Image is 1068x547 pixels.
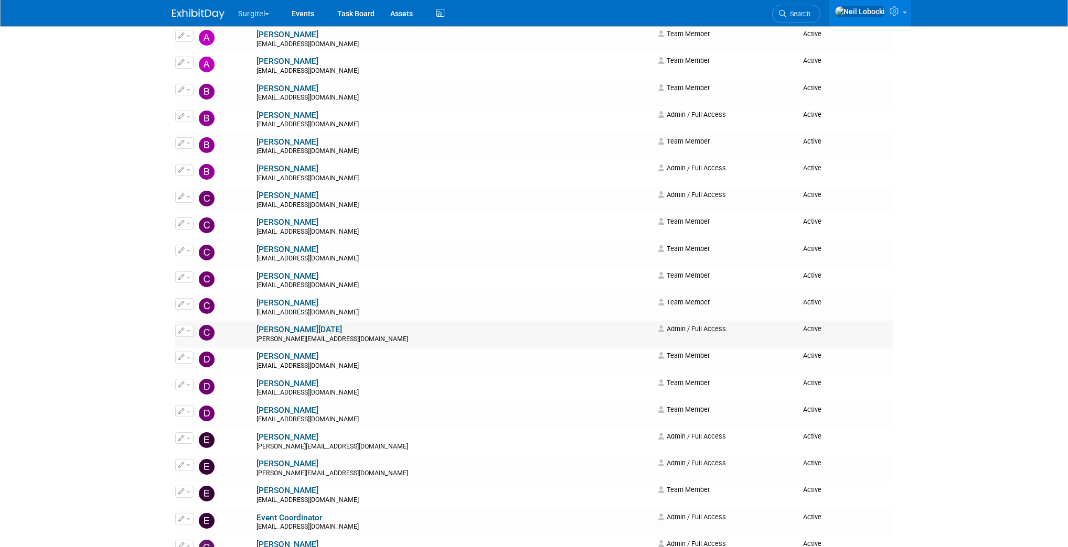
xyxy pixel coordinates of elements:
img: Antoinette DePetro [199,30,215,46]
span: Active [803,84,821,92]
span: Active [803,30,821,38]
span: Active [803,486,821,494]
div: [EMAIL_ADDRESS][DOMAIN_NAME] [257,389,652,397]
a: [PERSON_NAME] [257,245,318,254]
span: Team Member [658,84,710,92]
div: [EMAIL_ADDRESS][DOMAIN_NAME] [257,309,652,317]
span: Team Member [658,486,710,494]
div: [PERSON_NAME][EMAIL_ADDRESS][DOMAIN_NAME] [257,469,652,478]
span: Admin / Full Access [658,459,726,467]
span: Active [803,111,821,118]
span: Active [803,271,821,279]
a: [PERSON_NAME] [257,486,318,495]
span: Search [786,10,810,18]
div: [EMAIL_ADDRESS][DOMAIN_NAME] [257,496,652,505]
span: Active [803,164,821,172]
span: Active [803,379,821,387]
span: Active [803,57,821,64]
a: [PERSON_NAME] [257,57,318,66]
span: Team Member [658,245,710,253]
a: [PERSON_NAME] [257,352,318,361]
span: Active [803,298,821,306]
span: Active [803,432,821,440]
a: Search [772,5,820,23]
span: Team Member [658,379,710,387]
div: [EMAIL_ADDRESS][DOMAIN_NAME] [257,255,652,263]
img: Evan Hoyer [199,486,215,501]
img: Event Coordinator [199,513,215,529]
span: Team Member [658,217,710,225]
img: Dustin Torres [199,406,215,421]
a: [PERSON_NAME] [257,432,318,442]
a: [PERSON_NAME][DATE] [257,325,342,334]
a: [PERSON_NAME] [257,459,318,468]
a: [PERSON_NAME] [257,137,318,147]
span: Active [803,191,821,199]
img: ExhibitDay [172,9,225,19]
a: [PERSON_NAME] [257,30,318,39]
span: Team Member [658,137,710,145]
div: [EMAIL_ADDRESS][DOMAIN_NAME] [257,201,652,210]
a: [PERSON_NAME] [257,298,318,308]
a: [PERSON_NAME] [257,164,318,173]
span: Team Member [658,352,710,359]
span: Team Member [658,298,710,306]
div: [EMAIL_ADDRESS][DOMAIN_NAME] [257,281,652,290]
span: Admin / Full Access [658,191,726,199]
span: Team Member [658,406,710,413]
div: [EMAIL_ADDRESS][DOMAIN_NAME] [257,415,652,424]
a: [PERSON_NAME] [257,271,318,281]
a: [PERSON_NAME] [257,191,318,200]
span: Active [803,513,821,521]
img: Dan Hardy [199,352,215,367]
span: Active [803,406,821,413]
img: Neil Lobocki [835,6,885,17]
div: [EMAIL_ADDRESS][DOMAIN_NAME] [257,121,652,129]
span: Admin / Full Access [658,325,726,333]
div: [PERSON_NAME][EMAIL_ADDRESS][DOMAIN_NAME] [257,335,652,344]
div: [EMAIL_ADDRESS][DOMAIN_NAME] [257,228,652,236]
img: Arthur Elm [199,57,215,72]
img: Emily Norton [199,432,215,448]
img: Carrie Good [199,217,215,233]
span: Team Member [658,30,710,38]
div: [EMAIL_ADDRESS][DOMAIN_NAME] [257,362,652,370]
div: [EMAIL_ADDRESS][DOMAIN_NAME] [257,94,652,102]
img: Casey Guerriero [199,245,215,260]
div: [EMAIL_ADDRESS][DOMAIN_NAME] [257,67,652,75]
span: Admin / Full Access [658,111,726,118]
a: Event Coordinator [257,513,322,522]
span: Active [803,352,821,359]
div: [EMAIL_ADDRESS][DOMAIN_NAME] [257,40,652,49]
img: Carol Peterson [199,191,215,206]
span: Active [803,325,821,333]
a: [PERSON_NAME] [257,217,318,227]
a: [PERSON_NAME] [257,406,318,415]
span: Team Member [658,57,710,64]
a: [PERSON_NAME] [257,84,318,93]
img: Cindy Noel [199,325,215,341]
span: Admin / Full Access [658,164,726,172]
div: [PERSON_NAME][EMAIL_ADDRESS][DOMAIN_NAME] [257,443,652,451]
div: [EMAIL_ADDRESS][DOMAIN_NAME] [257,174,652,183]
span: Active [803,459,821,467]
img: Brandon Medling [199,84,215,100]
span: Active [803,245,821,253]
a: [PERSON_NAME] [257,379,318,388]
span: Active [803,137,821,145]
span: Admin / Full Access [658,432,726,440]
img: Christopher Martinez [199,298,215,314]
span: Team Member [658,271,710,279]
span: Admin / Full Access [658,513,726,521]
img: erica johnson [199,459,215,475]
div: [EMAIL_ADDRESS][DOMAIN_NAME] [257,523,652,531]
div: [EMAIL_ADDRESS][DOMAIN_NAME] [257,147,652,156]
span: Active [803,217,821,225]
img: Brent Nowacki [199,111,215,126]
img: Chris Reidy [199,271,215,287]
img: Byung Chang [199,164,215,180]
a: [PERSON_NAME] [257,111,318,120]
img: Daniel Green [199,379,215,395]
img: Brian Craig [199,137,215,153]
